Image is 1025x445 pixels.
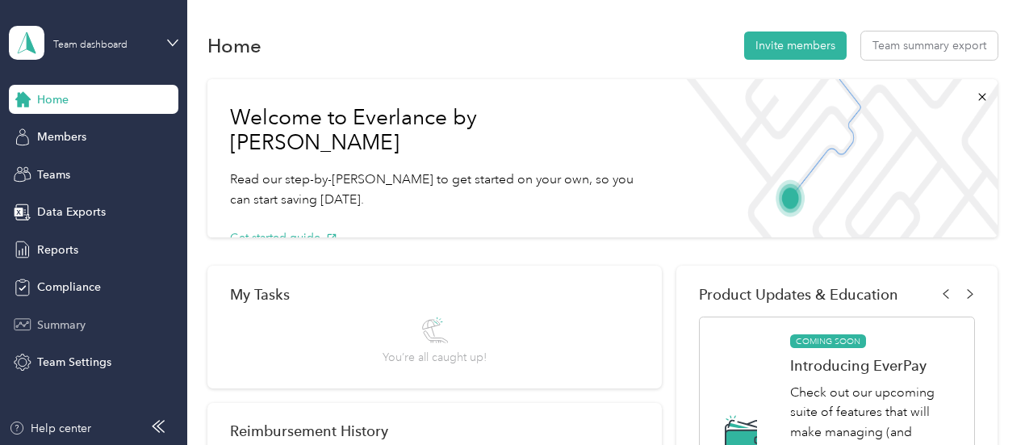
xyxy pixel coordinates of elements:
[37,204,106,220] span: Data Exports
[37,241,78,258] span: Reports
[674,79,997,237] img: Welcome to everlance
[37,279,101,296] span: Compliance
[37,91,69,108] span: Home
[230,286,640,303] div: My Tasks
[37,166,70,183] span: Teams
[230,105,651,156] h1: Welcome to Everlance by [PERSON_NAME]
[207,37,261,54] h1: Home
[230,170,651,209] p: Read our step-by-[PERSON_NAME] to get started on your own, so you can start saving [DATE].
[37,317,86,334] span: Summary
[53,40,128,50] div: Team dashboard
[37,128,86,145] span: Members
[9,420,91,437] button: Help center
[37,354,111,371] span: Team Settings
[790,334,866,349] span: COMING SOON
[935,355,1025,445] iframe: Everlance-gr Chat Button Frame
[230,229,337,246] button: Get started guide
[230,422,388,439] h2: Reimbursement History
[790,357,957,374] h1: Introducing EverPay
[699,286,898,303] span: Product Updates & Education
[744,31,847,60] button: Invite members
[383,349,487,366] span: You’re all caught up!
[861,31,998,60] button: Team summary export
